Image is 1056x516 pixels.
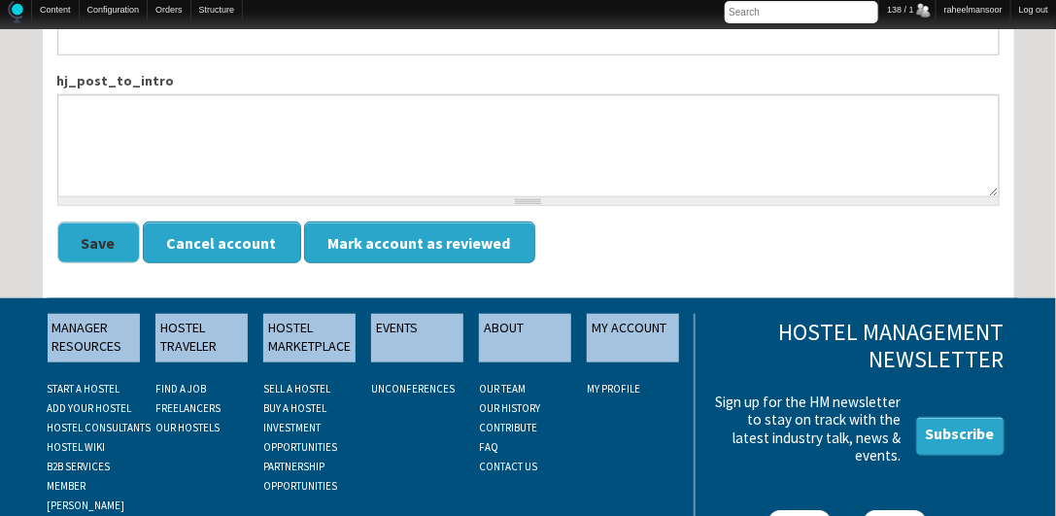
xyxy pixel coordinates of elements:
img: Home [8,1,23,23]
button: Mark account as reviewed [304,222,535,263]
label: hj_post_to_intro [57,71,1000,91]
a: HOSTEL CONSULTANTS [48,421,152,434]
a: INVESTMENT OPPORTUNITIES [263,421,337,454]
a: HOSTEL WIKI [48,440,106,454]
a: My Profile [587,382,640,396]
a: SELL A HOSTEL [263,382,330,396]
a: Subscribe [916,417,1005,456]
a: EVENTS [371,314,463,362]
a: HOSTEL MARKETPLACE [263,314,356,362]
a: PARTNERSHIP OPPORTUNITIES [263,460,337,493]
a: FREELANCERS [155,401,221,415]
a: OUR HOSTELS [155,421,220,434]
h3: Hostel Management Newsletter [709,319,1004,375]
a: HOSTEL TRAVELER [155,314,248,362]
a: UNCONFERENCES [371,382,455,396]
button: Save [57,222,140,263]
a: ADD YOUR HOSTEL [48,401,132,415]
a: OUR HISTORY [479,401,540,415]
a: OUR TEAM [479,382,526,396]
a: START A HOSTEL [48,382,120,396]
a: FAQ [479,440,498,454]
a: MY ACCOUNT [587,314,679,362]
a: MANAGER RESOURCES [48,314,140,362]
button: Cancel account [143,222,301,263]
a: BUY A HOSTEL [263,401,326,415]
a: CONTACT US [479,460,537,473]
a: CONTRIBUTE [479,421,537,434]
input: Search [725,1,878,23]
a: MEMBER [PERSON_NAME] [48,479,125,512]
a: ABOUT [479,314,571,362]
a: FIND A JOB [155,382,206,396]
p: Sign up for the HM newsletter to stay on track with the latest industry talk, news & events. [709,394,901,464]
a: B2B SERVICES [48,460,111,473]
